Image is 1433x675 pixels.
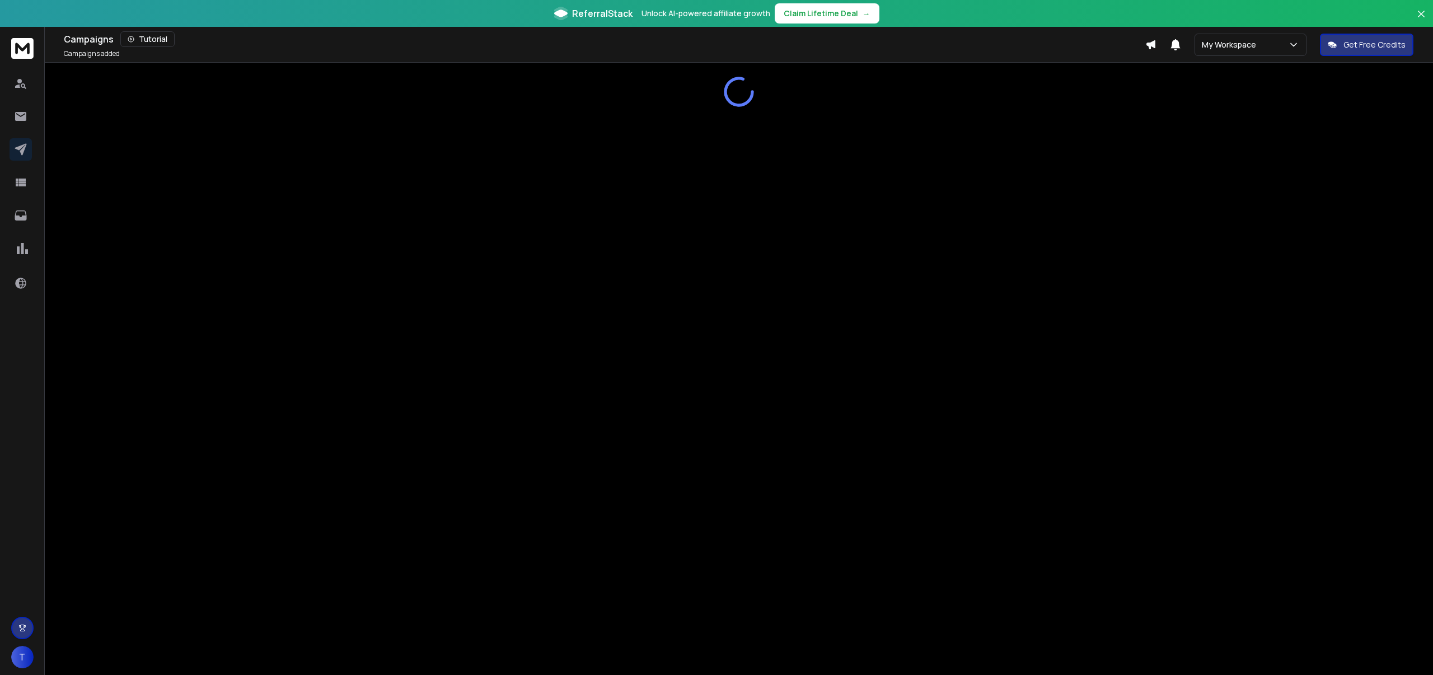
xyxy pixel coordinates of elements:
span: ReferralStack [572,7,633,20]
p: Campaigns added [64,49,120,58]
button: T [11,646,34,668]
span: → [863,8,870,19]
button: Tutorial [120,31,175,47]
p: My Workspace [1202,39,1261,50]
button: Claim Lifetime Deal→ [775,3,879,24]
button: Close banner [1414,7,1429,34]
p: Unlock AI-powered affiliate growth [641,8,770,19]
button: Get Free Credits [1320,34,1413,56]
div: Campaigns [64,31,1145,47]
p: Get Free Credits [1343,39,1406,50]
